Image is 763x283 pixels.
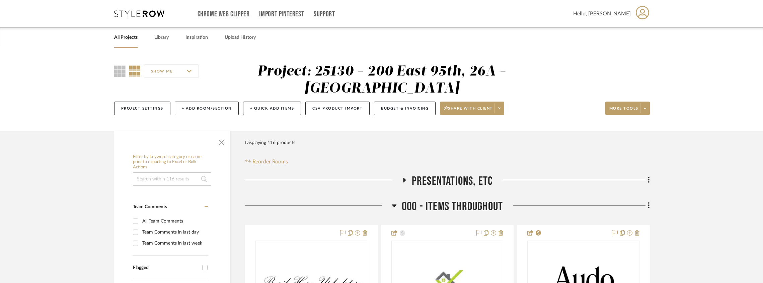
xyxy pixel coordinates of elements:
[573,10,631,18] span: Hello, [PERSON_NAME]
[402,199,503,214] span: 000 - ITEMS THROUGHOUT
[259,11,304,17] a: Import Pinterest
[245,158,288,166] button: Reorder Rooms
[440,102,504,115] button: Share with client
[314,11,335,17] a: Support
[114,102,170,115] button: Project Settings
[225,33,256,42] a: Upload History
[444,106,493,116] span: Share with client
[305,102,370,115] button: CSV Product Import
[605,102,650,115] button: More tools
[374,102,436,115] button: Budget & Invoicing
[257,64,506,96] div: Project: 25130 - 200 East 95th, 26A - [GEOGRAPHIC_DATA]
[142,238,207,249] div: Team Comments in last week
[154,33,169,42] a: Library
[133,154,211,170] h6: Filter by keyword, category or name prior to exporting to Excel or Bulk Actions
[142,216,207,227] div: All Team Comments
[142,227,207,238] div: Team Comments in last day
[412,174,493,188] span: PRESENTATIONS, ETC
[133,204,167,209] span: Team Comments
[114,33,138,42] a: All Projects
[243,102,301,115] button: + Quick Add Items
[185,33,208,42] a: Inspiration
[175,102,239,115] button: + Add Room/Section
[198,11,250,17] a: Chrome Web Clipper
[245,136,295,149] div: Displaying 116 products
[215,134,228,148] button: Close
[133,265,199,271] div: Flagged
[609,106,638,116] span: More tools
[133,172,211,186] input: Search within 116 results
[252,158,288,166] span: Reorder Rooms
